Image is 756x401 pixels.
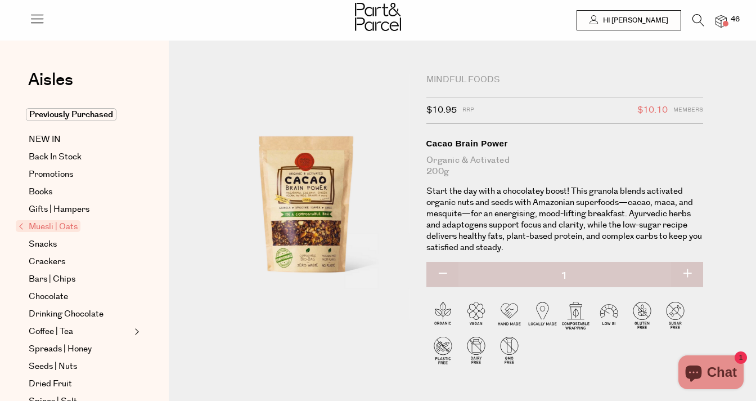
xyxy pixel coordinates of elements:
[29,185,131,199] a: Books
[29,168,73,181] span: Promotions
[29,255,131,269] a: Crackers
[29,273,75,286] span: Bars | Chips
[29,342,92,356] span: Spreads | Honey
[426,298,460,332] img: P_P-ICONS-Live_Bec_V11_Organic.svg
[526,298,559,332] img: P_P-ICONS-Live_Bec_V11_Locally_Made_2.svg
[29,325,73,338] span: Coffee | Tea
[493,333,526,367] img: P_P-ICONS-Live_Bec_V11_GMO_Free.svg
[29,360,131,373] a: Seeds | Nuts
[19,220,131,234] a: Muesli | Oats
[29,133,61,146] span: NEW IN
[426,155,703,177] div: Organic & Activated 200g
[715,15,727,27] a: 46
[29,238,131,251] a: Snacks
[29,238,57,251] span: Snacks
[29,203,89,216] span: Gifts | Hampers
[29,377,131,391] a: Dried Fruit
[728,15,742,25] span: 46
[462,103,474,118] span: RRP
[493,298,526,332] img: P_P-ICONS-Live_Bec_V11_Handmade.svg
[29,150,131,164] a: Back In Stock
[426,138,703,149] div: Cacao Brain Power
[659,298,692,332] img: P_P-ICONS-Live_Bec_V11_Sugar_Free.svg
[637,103,668,118] span: $10.10
[29,290,68,304] span: Chocolate
[29,255,65,269] span: Crackers
[673,103,703,118] span: Members
[426,333,460,367] img: P_P-ICONS-Live_Bec_V11_Plastic_Free.svg
[29,273,131,286] a: Bars | Chips
[355,3,401,31] img: Part&Parcel
[675,355,747,392] inbox-online-store-chat: Shopify online store chat
[460,333,493,367] img: P_P-ICONS-Live_Bec_V11_Dairy_Free.svg
[426,74,703,86] div: Mindful Foods
[600,16,668,25] span: Hi [PERSON_NAME]
[29,308,131,321] a: Drinking Chocolate
[29,360,77,373] span: Seeds | Nuts
[29,342,131,356] a: Spreads | Honey
[29,168,131,181] a: Promotions
[29,325,131,338] a: Coffee | Tea
[625,298,659,332] img: P_P-ICONS-Live_Bec_V11_Gluten_Free.svg
[29,108,131,122] a: Previously Purchased
[29,308,103,321] span: Drinking Chocolate
[577,10,681,30] a: Hi [PERSON_NAME]
[26,108,116,121] span: Previously Purchased
[28,72,73,100] a: Aisles
[29,377,72,391] span: Dried Fruit
[16,220,80,232] span: Muesli | Oats
[29,185,52,199] span: Books
[29,290,131,304] a: Chocolate
[132,325,139,338] button: Expand/Collapse Coffee | Tea
[426,262,703,290] input: QTY Cacao Brain Power
[29,133,131,146] a: NEW IN
[460,298,493,332] img: P_P-ICONS-Live_Bec_V11_Vegan.svg
[592,298,625,332] img: P_P-ICONS-Live_Bec_V11_Low_Gi.svg
[29,203,131,216] a: Gifts | Hampers
[28,68,73,92] span: Aisles
[559,298,592,332] img: P_P-ICONS-Live_Bec_V11_Compostable_Wrapping.svg
[202,74,409,319] img: Cacao Brain Power
[426,103,457,118] span: $10.95
[29,150,82,164] span: Back In Stock
[426,186,703,253] p: Start the day with a chocolatey boost! This granola blends activated organic nuts and seeds with ...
